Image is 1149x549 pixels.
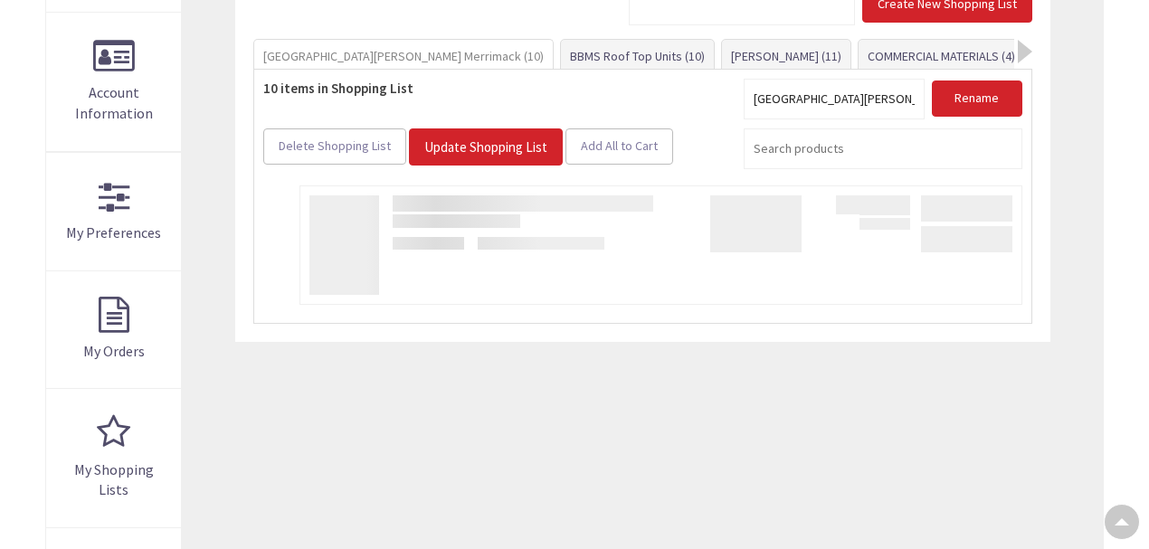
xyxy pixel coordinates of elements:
[561,40,714,72] a: BBMS Roof Top Units (10)
[66,223,161,241] span: My Preferences
[279,137,391,154] span: Delete Shopping List
[74,460,154,499] span: My Shopping Lists
[859,40,1024,72] a: COMMERCIAL MATERIALS (4)
[254,40,553,72] span: 3209 Bonneau Const Merrimack
[46,389,181,527] a: My Shopping Lists
[46,13,181,151] a: Account Information
[263,80,413,97] strong: 10 items in Shopping List
[565,128,673,165] button: Add All to Cart
[46,271,181,389] a: My Orders
[954,90,999,106] span: Rename
[46,153,181,270] a: My Preferences
[722,40,850,72] a: [PERSON_NAME] (11)
[75,83,153,122] span: Account Information
[263,128,406,165] button: Delete Shopping List
[424,138,547,156] span: Update Shopping List
[932,80,1022,117] button: Rename
[83,342,145,360] span: My Orders
[581,137,658,154] span: Add All to Cart
[744,128,1022,169] input: Search products
[409,128,563,166] button: Update Shopping List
